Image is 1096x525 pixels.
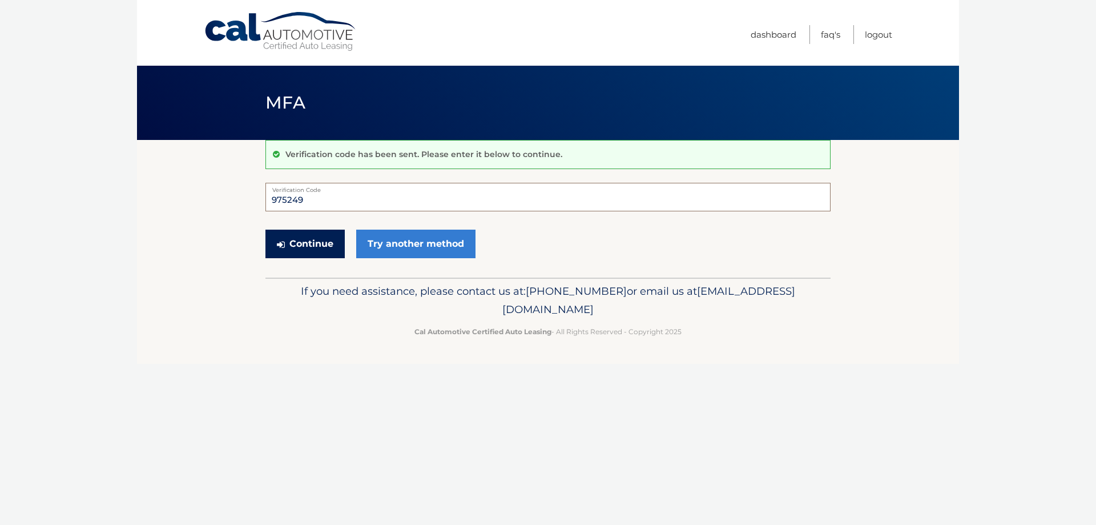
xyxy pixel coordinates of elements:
[285,149,562,159] p: Verification code has been sent. Please enter it below to continue.
[526,284,627,298] span: [PHONE_NUMBER]
[821,25,840,44] a: FAQ's
[273,282,823,319] p: If you need assistance, please contact us at: or email us at
[265,183,831,192] label: Verification Code
[204,11,358,52] a: Cal Automotive
[865,25,892,44] a: Logout
[356,230,476,258] a: Try another method
[751,25,796,44] a: Dashboard
[265,183,831,211] input: Verification Code
[502,284,795,316] span: [EMAIL_ADDRESS][DOMAIN_NAME]
[265,230,345,258] button: Continue
[273,326,823,338] p: - All Rights Reserved - Copyright 2025
[414,327,551,336] strong: Cal Automotive Certified Auto Leasing
[265,92,305,113] span: MFA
